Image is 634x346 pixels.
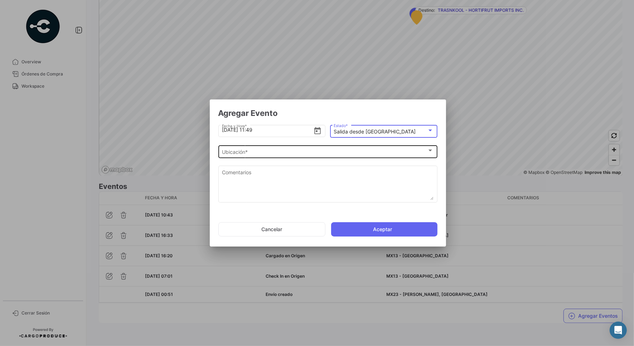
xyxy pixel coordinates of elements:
[313,126,322,134] button: Open calendar
[610,322,627,339] div: Abrir Intercom Messenger
[222,149,427,155] span: Ubicación *
[218,222,325,237] button: Cancelar
[218,108,437,118] h2: Agregar Evento
[334,128,416,135] mat-select-trigger: Salida desde [GEOGRAPHIC_DATA]
[331,222,437,237] button: Aceptar
[222,117,313,142] input: Seleccionar una fecha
